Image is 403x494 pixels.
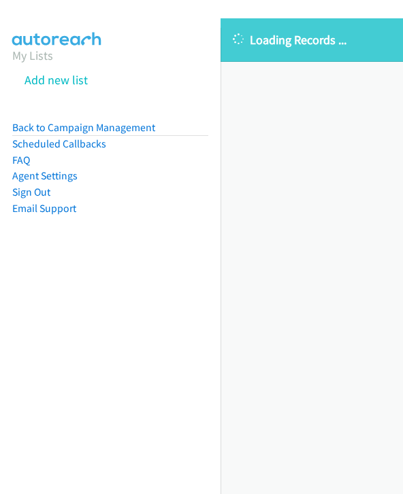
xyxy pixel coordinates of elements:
p: Loading Records ... [233,31,391,49]
a: Email Support [12,202,76,215]
a: FAQ [12,154,30,166]
a: Add new list [25,72,88,88]
a: My Lists [12,48,53,63]
a: Scheduled Callbacks [12,137,106,150]
a: Agent Settings [12,169,78,182]
a: Sign Out [12,186,50,198]
a: Back to Campaign Management [12,121,155,134]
